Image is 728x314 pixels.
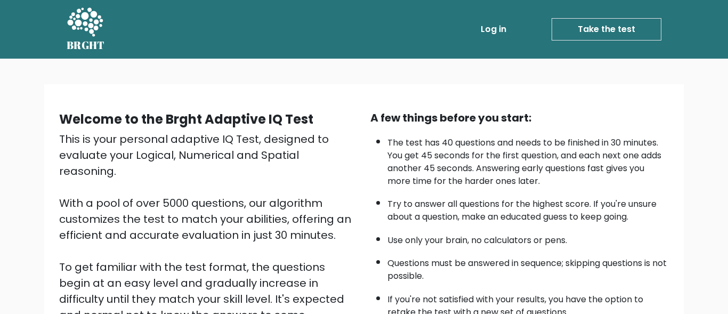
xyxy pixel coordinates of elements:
a: Take the test [552,18,661,41]
li: The test has 40 questions and needs to be finished in 30 minutes. You get 45 seconds for the firs... [387,131,669,188]
a: Log in [476,19,511,40]
li: Use only your brain, no calculators or pens. [387,229,669,247]
li: Try to answer all questions for the highest score. If you're unsure about a question, make an edu... [387,192,669,223]
li: Questions must be answered in sequence; skipping questions is not possible. [387,252,669,283]
a: BRGHT [67,4,105,54]
div: A few things before you start: [370,110,669,126]
h5: BRGHT [67,39,105,52]
b: Welcome to the Brght Adaptive IQ Test [59,110,313,128]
